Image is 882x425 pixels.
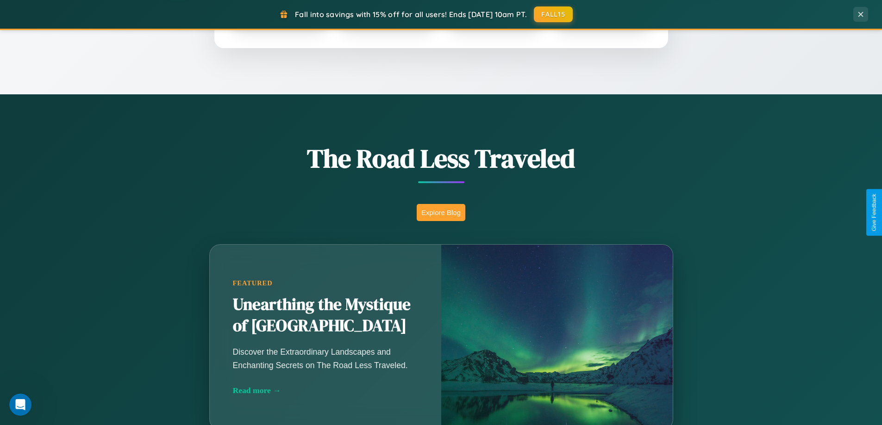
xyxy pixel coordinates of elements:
iframe: Intercom live chat [9,394,31,416]
button: FALL15 [534,6,573,22]
h1: The Road Less Traveled [163,141,719,176]
div: Featured [233,279,418,287]
div: Give Feedback [871,194,877,231]
div: Read more → [233,386,418,395]
p: Discover the Extraordinary Landscapes and Enchanting Secrets on The Road Less Traveled. [233,345,418,371]
h2: Unearthing the Mystique of [GEOGRAPHIC_DATA] [233,294,418,337]
button: Explore Blog [417,204,465,221]
span: Fall into savings with 15% off for all users! Ends [DATE] 10am PT. [295,10,527,19]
